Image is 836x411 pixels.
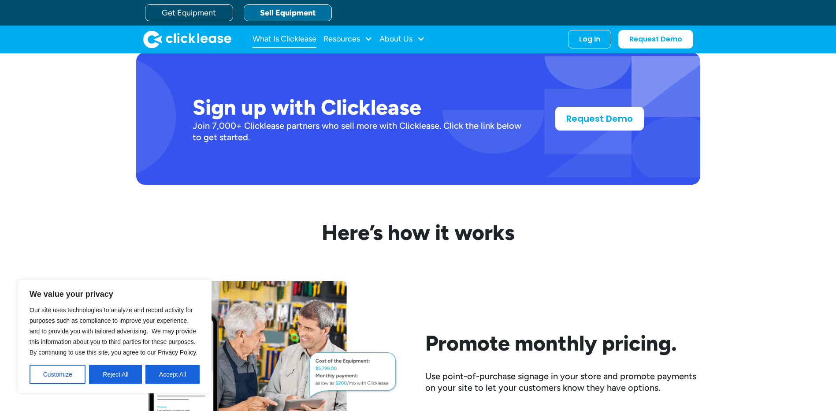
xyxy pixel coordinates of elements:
div: Join 7,000+ Clicklease partners who sell more with Clicklease. Click the link below to get started. [193,120,527,143]
div: About Us [379,30,425,48]
a: Request Demo [618,30,693,49]
div: Use point-of-purchase signage in your store and promote payments on your site to let your custome... [425,370,700,393]
span: Our site uses technologies to analyze and record activity for purposes such as compliance to impr... [30,306,197,356]
div: Log In [579,35,600,44]
div: We value your privacy [18,280,212,393]
h2: Promote monthly pricing. [425,331,700,356]
div: Resources [323,30,372,48]
a: Request Demo [555,107,644,131]
h2: Sign up with Clicklease [193,95,527,120]
p: We value your privacy [30,289,200,299]
h2: Here’s how it works [136,220,700,246]
a: What Is Clicklease [253,30,316,48]
button: Accept All [145,365,200,384]
img: Clicklease logo [143,30,231,48]
button: Customize [30,365,85,384]
a: Sell Equipment [244,4,332,21]
a: home [143,30,231,48]
a: Get Equipment [145,4,233,21]
button: Reject All [89,365,142,384]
